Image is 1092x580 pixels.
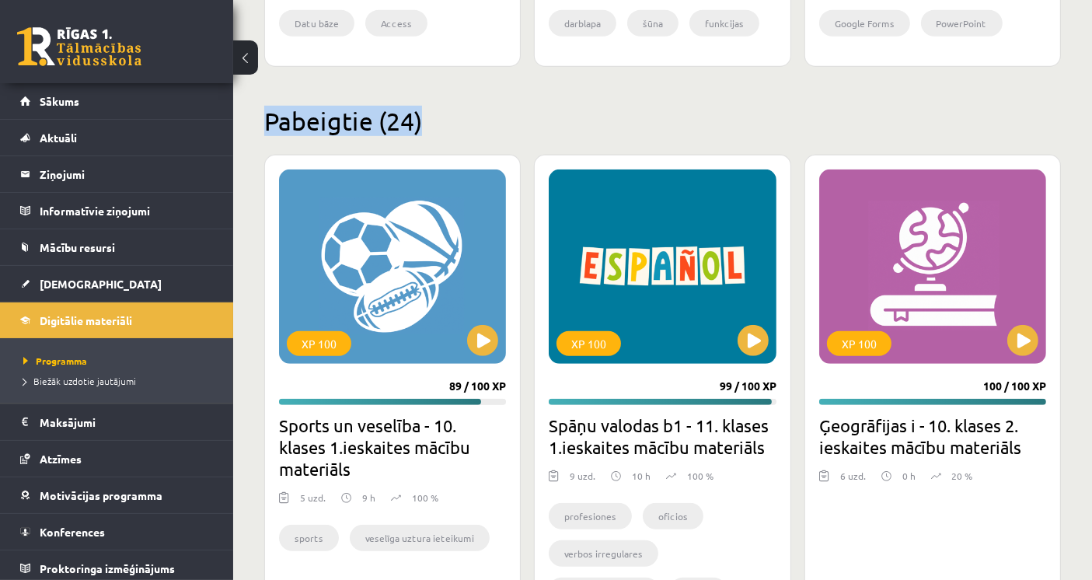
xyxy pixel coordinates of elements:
h2: Spāņu valodas b1 - 11. klases 1.ieskaites mācību materiāls [549,414,776,458]
li: PowerPoint [921,10,1003,37]
li: veselīga uztura ieteikumi [350,525,490,551]
legend: Ziņojumi [40,156,214,192]
div: 5 uzd. [300,491,326,514]
li: darblapa [549,10,616,37]
a: Ziņojumi [20,156,214,192]
a: Sākums [20,83,214,119]
div: XP 100 [287,331,351,356]
p: 10 h [632,469,651,483]
div: 6 uzd. [840,469,866,492]
div: XP 100 [556,331,621,356]
span: Konferences [40,525,105,539]
a: Informatīvie ziņojumi [20,193,214,229]
span: Proktoringa izmēģinājums [40,561,175,575]
a: Atzīmes [20,441,214,477]
li: sports [279,525,339,551]
p: 20 % [952,469,973,483]
span: Motivācijas programma [40,488,162,502]
h2: Ģeogrāfijas i - 10. klases 2. ieskaites mācību materiāls [819,414,1046,458]
li: oficios [643,503,703,529]
a: Programma [23,354,218,368]
span: [DEMOGRAPHIC_DATA] [40,277,162,291]
span: Biežāk uzdotie jautājumi [23,375,136,387]
a: Aktuāli [20,120,214,155]
legend: Maksājumi [40,404,214,440]
li: Google Forms [819,10,910,37]
span: Programma [23,355,87,367]
a: Biežāk uzdotie jautājumi [23,374,218,388]
div: 9 uzd. [570,469,595,492]
li: verbos irregulares [549,540,658,567]
p: 100 % [412,491,438,505]
a: Motivācijas programma [20,477,214,513]
span: Mācību resursi [40,240,115,254]
p: 0 h [902,469,916,483]
a: Konferences [20,514,214,550]
span: Atzīmes [40,452,82,466]
span: Aktuāli [40,131,77,145]
legend: Informatīvie ziņojumi [40,193,214,229]
a: Digitālie materiāli [20,302,214,338]
li: Datu bāze [279,10,354,37]
p: 9 h [362,491,375,505]
a: Mācību resursi [20,229,214,265]
p: 100 % [687,469,713,483]
a: Maksājumi [20,404,214,440]
li: funkcijas [689,10,759,37]
li: profesiones [549,503,632,529]
li: šūna [627,10,679,37]
span: Sākums [40,94,79,108]
div: XP 100 [827,331,891,356]
a: Rīgas 1. Tālmācības vidusskola [17,27,141,66]
a: [DEMOGRAPHIC_DATA] [20,266,214,302]
h2: Pabeigtie (24) [264,106,1061,136]
span: Digitālie materiāli [40,313,132,327]
h2: Sports un veselība - 10. klases 1.ieskaites mācību materiāls [279,414,506,480]
li: Access [365,10,427,37]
